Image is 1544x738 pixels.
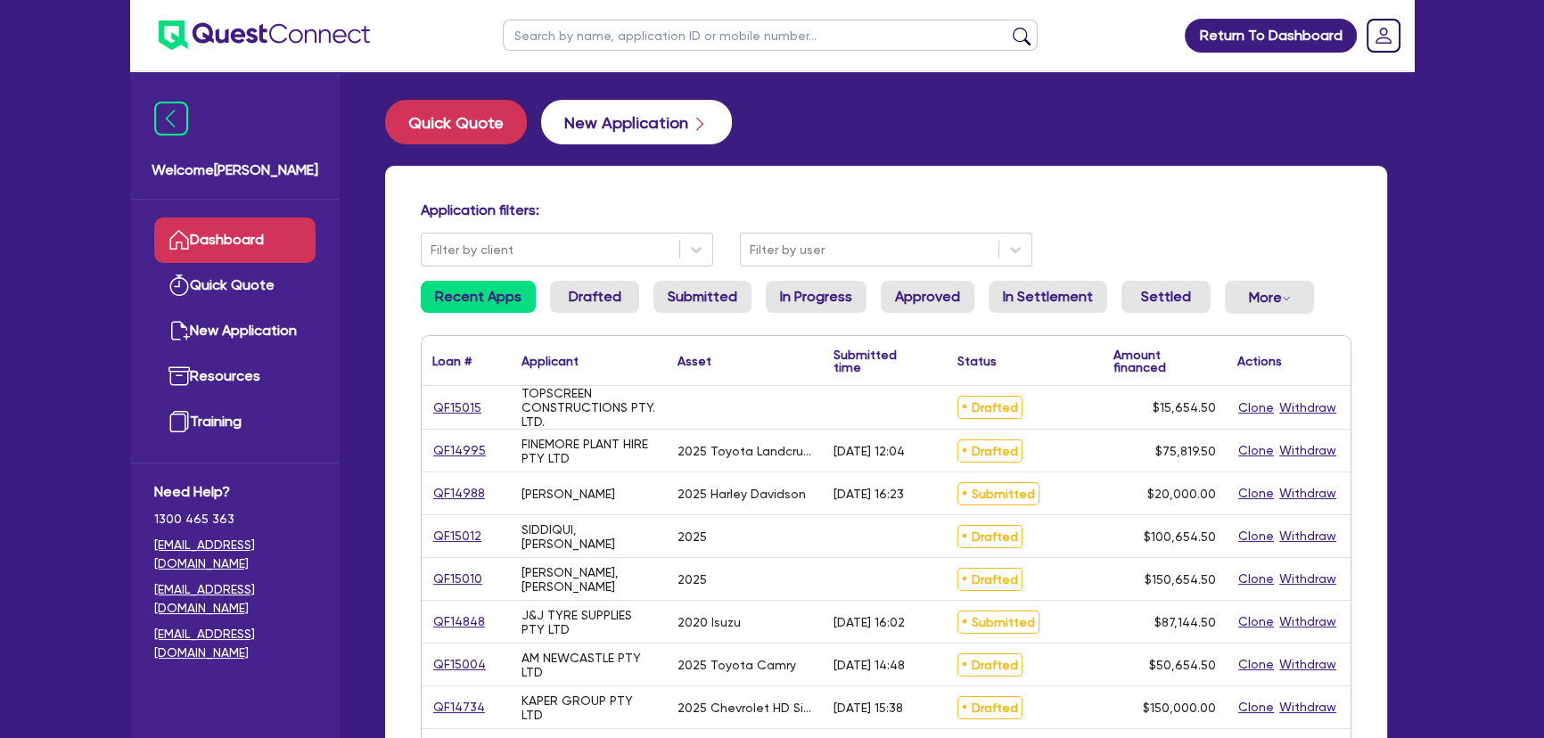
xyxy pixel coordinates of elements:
[432,697,486,717] a: QF14734
[1155,444,1216,458] span: $75,819.50
[154,354,316,399] a: Resources
[1144,529,1216,544] span: $100,654.50
[522,651,656,679] div: AM NEWCASTLE PTY LTD
[957,355,997,367] div: Status
[881,281,974,313] a: Approved
[1121,281,1211,313] a: Settled
[1278,398,1337,418] button: Withdraw
[957,525,1022,548] span: Drafted
[678,444,812,458] div: 2025 Toyota Landcrusier
[154,308,316,354] a: New Application
[550,281,639,313] a: Drafted
[766,281,866,313] a: In Progress
[154,580,316,618] a: [EMAIL_ADDRESS][DOMAIN_NAME]
[432,483,486,504] a: QF14988
[432,398,482,418] a: QF15015
[1149,658,1216,672] span: $50,654.50
[1185,19,1357,53] a: Return To Dashboard
[1147,487,1216,501] span: $20,000.00
[678,487,806,501] div: 2025 Harley Davidson
[1143,701,1216,715] span: $150,000.00
[989,281,1107,313] a: In Settlement
[432,355,472,367] div: Loan #
[421,281,536,313] a: Recent Apps
[957,611,1039,634] span: Submitted
[154,102,188,135] img: icon-menu-close
[957,439,1022,463] span: Drafted
[834,444,905,458] div: [DATE] 12:04
[957,396,1022,419] span: Drafted
[1153,400,1216,414] span: $15,654.50
[957,482,1039,505] span: Submitted
[432,440,487,461] a: QF14995
[957,653,1022,676] span: Drafted
[432,569,483,589] a: QF15010
[541,100,732,144] button: New Application
[678,658,796,672] div: 2025 Toyota Camry
[522,608,656,636] div: J&J TYRE SUPPLIES PTY LTD
[1278,611,1337,632] button: Withdraw
[1237,654,1275,675] button: Clone
[432,611,486,632] a: QF14848
[678,615,741,629] div: 2020 Isuzu
[1237,483,1275,504] button: Clone
[154,481,316,503] span: Need Help?
[1225,281,1314,314] button: Dropdown toggle
[678,701,812,715] div: 2025 Chevrolet HD Silverado
[1278,440,1337,461] button: Withdraw
[385,100,527,144] button: Quick Quote
[1145,572,1216,586] span: $150,654.50
[1278,697,1337,717] button: Withdraw
[168,365,190,387] img: resources
[1278,569,1337,589] button: Withdraw
[834,615,905,629] div: [DATE] 16:02
[678,529,707,544] div: 2025
[653,281,751,313] a: Submitted
[1237,611,1275,632] button: Clone
[834,487,904,501] div: [DATE] 16:23
[957,696,1022,719] span: Drafted
[154,263,316,308] a: Quick Quote
[834,348,920,373] div: Submitted time
[522,565,656,594] div: [PERSON_NAME], [PERSON_NAME]
[522,487,615,501] div: [PERSON_NAME]
[1360,12,1407,59] a: Dropdown toggle
[834,658,905,672] div: [DATE] 14:48
[1154,615,1216,629] span: $87,144.50
[1237,697,1275,717] button: Clone
[522,437,656,465] div: FINEMORE PLANT HIRE PTY LTD
[503,20,1038,51] input: Search by name, application ID or mobile number...
[1278,654,1337,675] button: Withdraw
[159,20,370,50] img: quest-connect-logo-blue
[154,217,316,263] a: Dashboard
[1237,526,1275,546] button: Clone
[432,654,487,675] a: QF15004
[1237,398,1275,418] button: Clone
[154,510,316,529] span: 1300 465 363
[522,355,579,367] div: Applicant
[522,386,656,429] div: TOPSCREEN CONSTRUCTIONS PTY. LTD.
[168,411,190,432] img: training
[168,320,190,341] img: new-application
[154,536,316,573] a: [EMAIL_ADDRESS][DOMAIN_NAME]
[421,201,1351,218] h4: Application filters:
[834,701,903,715] div: [DATE] 15:38
[1237,355,1282,367] div: Actions
[1237,569,1275,589] button: Clone
[1113,348,1216,373] div: Amount financed
[152,160,318,181] span: Welcome [PERSON_NAME]
[957,568,1022,591] span: Drafted
[154,399,316,445] a: Training
[678,572,707,586] div: 2025
[432,526,482,546] a: QF15012
[522,522,656,551] div: SIDDIQUI, [PERSON_NAME]
[1278,526,1337,546] button: Withdraw
[154,625,316,662] a: [EMAIL_ADDRESS][DOMAIN_NAME]
[678,355,711,367] div: Asset
[168,275,190,296] img: quick-quote
[385,100,541,144] a: Quick Quote
[1278,483,1337,504] button: Withdraw
[522,693,656,722] div: KAPER GROUP PTY LTD
[1237,440,1275,461] button: Clone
